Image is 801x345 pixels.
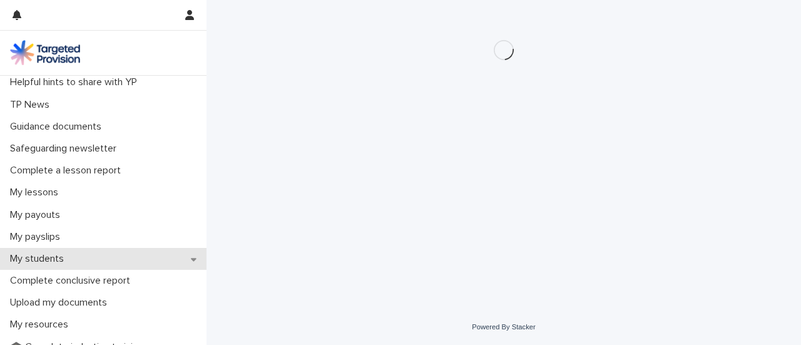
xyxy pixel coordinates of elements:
p: My lessons [5,187,68,198]
img: M5nRWzHhSzIhMunXDL62 [10,40,80,65]
p: Complete conclusive report [5,275,140,287]
p: Guidance documents [5,121,111,133]
p: My resources [5,319,78,331]
p: Safeguarding newsletter [5,143,126,155]
p: Complete a lesson report [5,165,131,177]
p: Upload my documents [5,297,117,309]
p: Helpful hints to share with YP [5,76,147,88]
p: TP News [5,99,59,111]
p: My students [5,253,74,265]
p: My payouts [5,209,70,221]
p: My payslips [5,231,70,243]
a: Powered By Stacker [472,323,535,331]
